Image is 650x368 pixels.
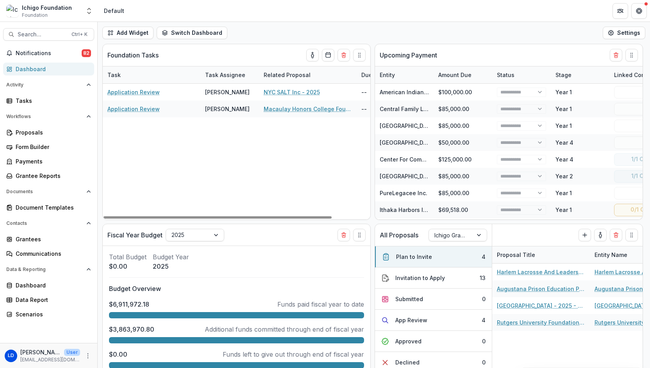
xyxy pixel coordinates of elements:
div: $85,000.00 [434,168,492,185]
button: Search... [3,28,94,41]
a: Proposals [3,126,94,139]
p: $3,863,970.80 [109,325,154,334]
div: Year 1 [555,189,572,197]
button: Open Activity [3,79,94,91]
p: Funds paid fiscal year to date [277,300,364,309]
button: Open Data & Reporting [3,263,94,276]
button: Open entity switcher [84,3,95,19]
p: Additional funds committed through end of fiscal year [205,325,364,334]
div: Scenarios [16,310,88,318]
div: Declined [395,358,420,366]
p: $0.00 [109,262,146,271]
div: Laurel Dumont [8,353,14,358]
span: Documents [6,189,83,194]
div: Year 1 [555,122,572,130]
div: Proposal Title [492,246,590,263]
div: Related Proposal [259,71,315,79]
div: 4 [482,253,486,261]
div: Due Date [357,66,415,83]
div: Year 2 [555,172,573,180]
a: Dashboard [3,63,94,75]
a: Form Builder [3,140,94,153]
a: Dashboard [3,279,94,292]
a: [GEOGRAPHIC_DATA] - 2025 - Letter of Inquiry [497,302,585,310]
div: Status [492,71,519,79]
div: $100,000.00 [434,218,492,235]
button: Notifications82 [3,47,94,59]
div: $85,000.00 [434,117,492,134]
a: Harlem Lacrosse And Leadership Corporation - 2025 - Vetting Form [497,268,585,276]
a: Communications [3,247,94,260]
div: 0 [482,337,486,345]
a: Application Review [107,88,160,96]
div: -- [357,84,415,101]
div: Grantee Reports [16,172,88,180]
div: Task [103,71,125,79]
a: Center For Community Alternatives [380,156,474,163]
button: Invitation to Apply13 [375,267,492,289]
div: Ichigo Foundation [22,4,72,12]
button: Approved0 [375,331,492,352]
a: [GEOGRAPHIC_DATA] [380,173,435,180]
a: American Indian College Fund [380,89,462,95]
a: Tasks [3,94,94,107]
a: Application Review [107,105,160,113]
p: $0.00 [109,350,127,359]
div: Approved [395,337,421,345]
div: $85,000.00 [434,185,492,201]
div: 0 [482,358,486,366]
a: [GEOGRAPHIC_DATA] [595,302,650,310]
a: [GEOGRAPHIC_DATA] [380,139,435,146]
div: Amount Due [434,66,492,83]
p: Fiscal Year Budget [107,230,162,240]
button: Delete card [337,229,350,241]
a: Central Family Life Center [380,106,451,112]
div: Plan to Invite [396,253,432,261]
button: App Review4 [375,310,492,331]
div: Year 1 [555,105,572,113]
div: [PERSON_NAME] [205,88,250,96]
p: [EMAIL_ADDRESS][DOMAIN_NAME] [20,356,80,363]
button: Plan to Invite4 [375,246,492,267]
div: Data Report [16,296,88,304]
div: Status [492,66,551,83]
div: Amount Due [434,71,476,79]
div: $85,000.00 [434,101,492,117]
button: Drag [353,229,366,241]
div: Related Proposal [259,66,357,83]
p: Total Budget [109,252,146,262]
div: $69,518.00 [434,201,492,218]
a: Macaulay Honors College Foundation - 2025 - Ichigo Foundation Application [264,105,352,113]
div: Entity [375,66,434,83]
div: Invitation to Apply [395,274,445,282]
a: [GEOGRAPHIC_DATA]'s Center for Justice-Impacted Students [380,122,545,129]
button: Drag [353,49,366,61]
div: Form Builder [16,143,88,151]
div: Task Assignee [200,66,259,83]
p: Funds left to give out through end of fiscal year [223,350,364,359]
nav: breadcrumb [101,5,127,16]
a: Rutgers University Foundation - 2025 - Letter of Inquiry [497,318,585,327]
button: Create Proposal [579,229,591,241]
div: Proposals [16,128,88,136]
div: Task Assignee [200,71,250,79]
button: Drag [625,229,638,241]
span: Data & Reporting [6,267,83,272]
p: User [64,349,80,356]
p: All Proposals [380,230,418,240]
div: Dashboard [16,281,88,289]
p: $6,911,972.18 [109,300,149,309]
div: 4 [482,316,486,324]
div: Dashboard [16,65,88,73]
a: Data Report [3,293,94,306]
button: Partners [612,3,628,19]
button: Open Contacts [3,217,94,230]
button: Calendar [322,49,334,61]
div: Ctrl + K [70,30,89,39]
button: Open Workflows [3,110,94,123]
a: Payments [3,155,94,168]
div: Entity [375,71,400,79]
button: Delete card [337,49,350,61]
a: PureLegacee Inc. [380,190,427,196]
div: Year 1 [555,206,572,214]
